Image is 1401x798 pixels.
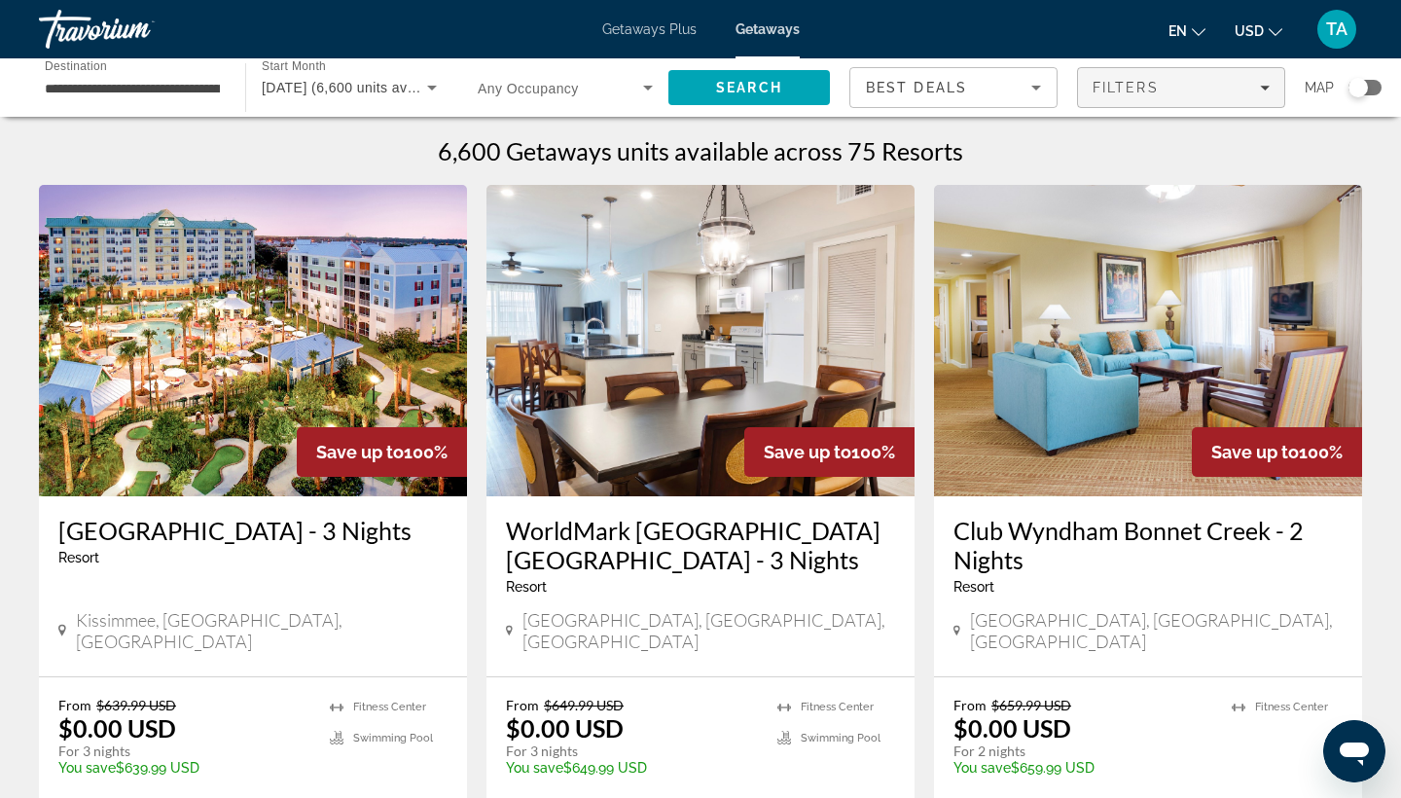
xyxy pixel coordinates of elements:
[478,81,579,96] span: Any Occupancy
[58,743,310,760] p: For 3 nights
[45,59,107,72] span: Destination
[506,579,547,595] span: Resort
[96,697,176,713] span: $639.99 USD
[668,70,830,105] button: Search
[1077,67,1285,108] button: Filters
[866,80,967,95] span: Best Deals
[764,442,851,462] span: Save up to
[736,21,800,37] a: Getaways
[1235,17,1282,45] button: Change currency
[1211,442,1299,462] span: Save up to
[76,609,448,652] span: Kissimmee, [GEOGRAPHIC_DATA], [GEOGRAPHIC_DATA]
[544,697,624,713] span: $649.99 USD
[953,743,1212,760] p: For 2 nights
[1235,23,1264,39] span: USD
[486,185,915,496] img: WorldMark Orlando Kingstown Reef - 3 Nights
[58,516,448,545] a: [GEOGRAPHIC_DATA] - 3 Nights
[801,732,880,744] span: Swimming Pool
[262,80,454,95] span: [DATE] (6,600 units available)
[506,713,624,743] p: $0.00 USD
[1168,23,1187,39] span: en
[58,760,310,776] p: $639.99 USD
[970,609,1343,652] span: [GEOGRAPHIC_DATA], [GEOGRAPHIC_DATA], [GEOGRAPHIC_DATA]
[801,701,874,713] span: Fitness Center
[316,442,404,462] span: Save up to
[58,760,116,776] span: You save
[506,743,758,760] p: For 3 nights
[953,697,987,713] span: From
[39,4,233,54] a: Travorium
[506,516,895,574] a: WorldMark [GEOGRAPHIC_DATA] [GEOGRAPHIC_DATA] - 3 Nights
[58,697,91,713] span: From
[953,760,1011,776] span: You save
[1305,74,1334,101] span: Map
[953,579,994,595] span: Resort
[506,697,539,713] span: From
[39,185,467,496] img: Calypso Cay Resort - 3 Nights
[522,609,895,652] span: [GEOGRAPHIC_DATA], [GEOGRAPHIC_DATA], [GEOGRAPHIC_DATA]
[1093,80,1159,95] span: Filters
[866,76,1041,99] mat-select: Sort by
[991,697,1071,713] span: $659.99 USD
[438,136,963,165] h1: 6,600 Getaways units available across 75 Resorts
[1192,427,1362,477] div: 100%
[262,60,326,73] span: Start Month
[1326,19,1347,39] span: TA
[58,713,176,743] p: $0.00 USD
[58,550,99,565] span: Resort
[353,701,426,713] span: Fitness Center
[934,185,1362,496] img: Club Wyndham Bonnet Creek - 2 Nights
[297,427,467,477] div: 100%
[353,732,433,744] span: Swimming Pool
[953,516,1343,574] a: Club Wyndham Bonnet Creek - 2 Nights
[506,760,758,776] p: $649.99 USD
[602,21,697,37] a: Getaways Plus
[506,760,563,776] span: You save
[716,80,782,95] span: Search
[1311,9,1362,50] button: User Menu
[1323,720,1385,782] iframe: Button to launch messaging window
[953,760,1212,776] p: $659.99 USD
[744,427,915,477] div: 100%
[1168,17,1205,45] button: Change language
[45,77,220,100] input: Select destination
[953,713,1071,743] p: $0.00 USD
[1255,701,1328,713] span: Fitness Center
